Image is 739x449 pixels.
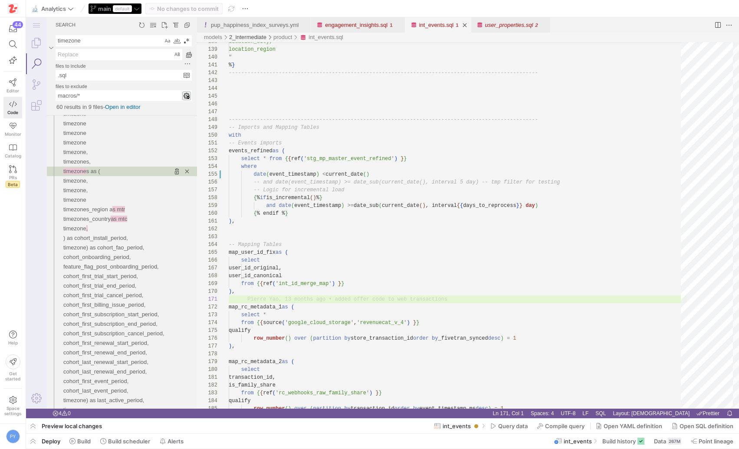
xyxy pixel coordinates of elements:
div: Notifications [697,391,710,401]
span: ref [265,138,275,144]
div: Found '' at column 75 in line 'timezone' [21,121,171,130]
span: if [234,177,240,184]
span: Get started [5,371,20,381]
div: 267M [668,438,681,445]
span: cohort_first_event_period, [37,361,102,367]
a: Refresh [111,3,121,13]
span: Point lineage [699,438,733,445]
a: Notifications [698,391,709,401]
a: Copy current search results to an editor [79,86,115,93]
span: cohort_first_trial_end_period, [37,265,110,272]
h4: files to include [30,43,166,52]
a: cohort_first_event_period, [37,359,102,369]
li: Close (⌘W) [368,3,377,12]
a: cohort_first_trial_start_period, [37,254,112,264]
a: feature_flag_post_onboarding_period, [37,245,133,254]
button: 🔬Analytics [30,3,76,14]
div: Ln 171, Col 1 [463,391,501,401]
span: is_incremental [240,177,284,184]
a: timezones as ( [37,149,74,159]
ul: Tab actions [433,3,445,12]
span: where [215,146,231,152]
a: UTF-8 [532,391,552,401]
span: cohort_first_subscription_end_period, [37,303,131,310]
div: Found '' at column 57 in line 'timezone) as cohort_first_subscription_end_period,' [21,302,171,311]
div: Found '' at column 53 in line 'timezone) as cohort_last_renewal_start_period,' [21,340,171,350]
div: Found '' at column 56 in line 'timezone) as feature_flag_post_onboarding_period,' [21,245,171,254]
ul: Tab actions [512,3,524,12]
span: ( [353,185,356,191]
button: Point lineage [687,434,737,449]
div: 156 [179,161,191,169]
a: timezones [37,388,63,397]
a: LF [554,391,565,401]
div: Match Case (⌥⌘C) [137,19,146,28]
a: int_events.sql [282,16,317,23]
div: Found '' at column 59 in line 'timezone) as cohort_first_subscription_start_period,' [21,292,171,302]
span: event_timestamp [268,185,315,191]
div: check-all Prettier [667,391,697,401]
ul: Tab actions [367,3,379,12]
span: cohort_last_event_period, [37,370,102,377]
a: Monitor [3,118,22,140]
span: timezone [37,208,60,214]
div: Found '' at column 42 in line 'timezone) as cohort_install_period,' [21,216,171,226]
div: /models/2_intermediate/product [247,15,266,25]
div: Found 'as mtc' at column 20 in line 'timezones_country as mtc' [21,197,171,206]
a: timezone) as last_active_period, [37,378,118,388]
textarea: Replace: Type replace term and press Enter to preview [30,32,156,43]
a: Replace (⇧⌘1) [147,150,155,158]
a: timezone) as cohort_fao_period, [37,226,118,235]
span: -------------------------------------------------- [203,99,359,105]
span: ' [278,138,281,144]
span: timezone, [37,131,62,138]
ul: Tab actions [273,3,285,12]
div: 141 [179,44,191,52]
a: Layout: British [585,391,666,401]
a: timezones_country as mtc [37,197,101,206]
span: ------------------------------------------------- [359,99,512,105]
span: ) [287,177,290,184]
div: 152 [179,130,191,138]
span: ) [340,154,343,160]
div: Found '' at column 52 in line 'timezone) as cohort_first_renewal_end_period,' [21,331,171,340]
span: timezones_region a [37,189,86,195]
img: https://storage.googleapis.com/y42-prod-data-exchange/images/h4OkG5kwhGXbZ2sFpobXAPbjBGJTZTGe3yEd... [9,4,17,13]
a: Dismiss (⌘Backspace) [157,150,165,158]
span: % [290,177,293,184]
div: 60 results in 9 files - Search: timezone [21,98,171,391]
button: Getstarted [3,351,22,385]
li: Clear Search Results [122,3,132,13]
div: Found ',' at column 10 in line 'timezone,' [21,206,171,216]
a: Replace All (⌥⌘Enter) [158,33,168,42]
span: s mtr [86,189,99,195]
a: View as Tree [145,3,154,13]
a: timezone [37,178,60,187]
span: ( [265,185,268,191]
div: Found '' at column 39 in line 'timezone) as last_active_period,' [21,378,171,388]
button: Open YAML definition [592,419,666,433]
div: 146 [179,83,191,91]
a: Catalog [3,140,22,162]
span: < [296,154,299,160]
div: Layout: British [583,391,667,401]
div: Preserve Case (⌥⌘P) [147,33,155,42]
div: Found '' at column 17 in line 'timezone' [21,178,171,187]
span: Build scheduler [108,438,150,445]
div: Found '' at column 54 in line 'timezone) as cohort_first_billing_issue_period,' [21,283,171,292]
a: More Actions... [698,3,708,13]
input: files to include [30,53,158,63]
div: 145 [179,75,191,83]
span: PRs [9,175,17,180]
span: date [228,154,240,160]
span: timezones, [37,141,65,147]
span: ) as cohort_install_period, [37,217,102,224]
span: ( [256,131,259,137]
span: -- and date(event_timestamp) >= date_sub(current_d [228,162,384,168]
a: models [178,16,196,23]
span: Catalog [5,153,21,158]
span: current_date [299,154,337,160]
div: UTF-8 [531,391,553,401]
